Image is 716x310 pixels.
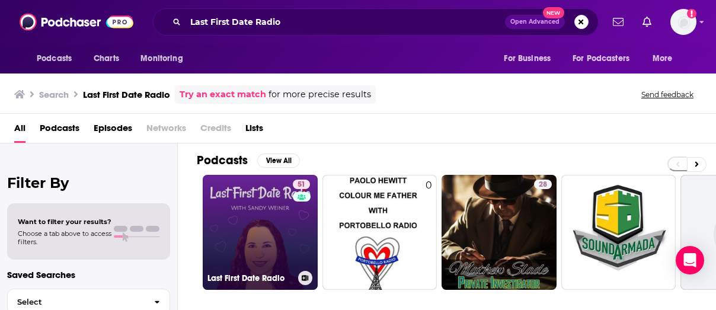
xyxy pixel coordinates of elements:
[670,9,696,35] img: User Profile
[608,12,628,32] a: Show notifications dropdown
[18,218,111,226] span: Want to filter your results?
[257,154,300,168] button: View All
[644,47,688,70] button: open menu
[14,119,25,143] a: All
[268,88,371,101] span: for more precise results
[573,50,629,67] span: For Podcasters
[140,50,183,67] span: Monitoring
[153,8,599,36] div: Search podcasts, credits, & more...
[200,119,231,143] span: Credits
[534,180,552,189] a: 28
[510,19,560,25] span: Open Advanced
[504,50,551,67] span: For Business
[197,153,300,168] a: PodcastsView All
[496,47,565,70] button: open menu
[638,12,656,32] a: Show notifications dropdown
[39,89,69,100] h3: Search
[676,246,704,274] div: Open Intercom Messenger
[670,9,696,35] span: Logged in as KTMSseat4
[86,47,126,70] a: Charts
[245,119,263,143] a: Lists
[293,180,310,189] a: 51
[653,50,673,67] span: More
[203,175,318,290] a: 51Last First Date Radio
[638,90,697,100] button: Send feedback
[94,50,119,67] span: Charts
[442,175,557,290] a: 28
[197,153,248,168] h2: Podcasts
[670,9,696,35] button: Show profile menu
[7,269,170,280] p: Saved Searches
[565,47,647,70] button: open menu
[40,119,79,143] a: Podcasts
[505,15,565,29] button: Open AdvancedNew
[18,229,111,246] span: Choose a tab above to access filters.
[37,50,72,67] span: Podcasts
[426,180,432,285] div: 0
[687,9,696,18] svg: Add a profile image
[8,298,145,306] span: Select
[146,119,186,143] span: Networks
[83,89,170,100] h3: Last First Date Radio
[132,47,198,70] button: open menu
[207,273,293,283] h3: Last First Date Radio
[180,88,266,101] a: Try an exact match
[539,179,547,191] span: 28
[543,7,564,18] span: New
[28,47,87,70] button: open menu
[186,12,505,31] input: Search podcasts, credits, & more...
[20,11,133,33] img: Podchaser - Follow, Share and Rate Podcasts
[7,174,170,191] h2: Filter By
[94,119,132,143] a: Episodes
[322,175,437,290] a: 0
[298,179,305,191] span: 51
